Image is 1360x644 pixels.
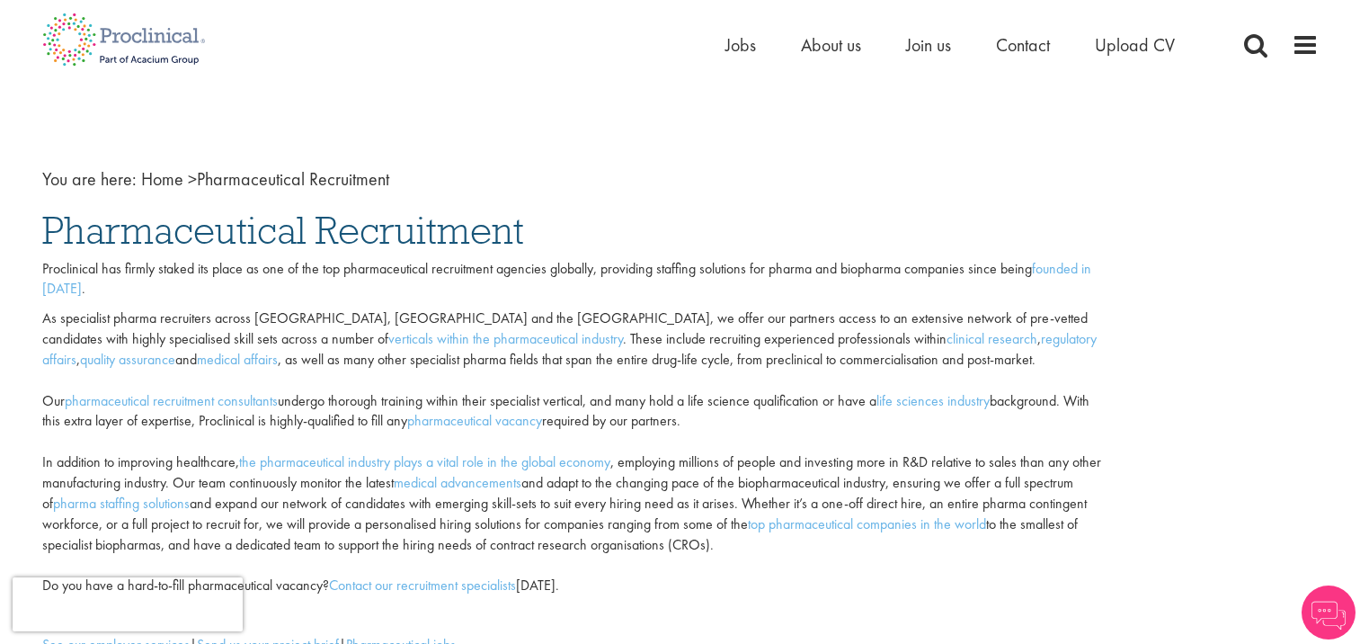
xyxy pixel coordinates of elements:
a: About us [801,33,861,57]
a: life sciences industry [876,391,990,410]
a: Jobs [725,33,756,57]
span: Pharmaceutical Recruitment [141,167,389,191]
span: Pharmaceutical Recruitment [42,206,524,255]
a: clinical research [947,329,1037,348]
a: regulatory affairs [42,329,1097,369]
a: verticals within the pharmaceutical industry [388,329,623,348]
a: medical affairs [197,350,278,369]
a: pharmaceutical recruitment consultants [65,391,278,410]
iframe: reCAPTCHA [13,577,243,631]
a: breadcrumb link to Home [141,167,183,191]
a: pharma staffing solutions [53,494,190,513]
a: the pharmaceutical industry plays a vital role in the global economy [239,452,610,471]
a: pharmaceutical vacancy [407,411,542,430]
a: founded in [DATE] [42,259,1091,299]
p: Proclinical has firmly staked its place as one of the top pharmaceutical recruitment agencies glo... [42,259,1101,300]
span: > [188,167,197,191]
a: Join us [906,33,951,57]
a: quality assurance [80,350,175,369]
span: You are here: [42,167,137,191]
a: Contact our recruitment specialists [329,576,516,595]
a: Upload CV [1095,33,1175,57]
img: Chatbot [1302,586,1356,640]
p: As specialist pharma recruiters across [GEOGRAPHIC_DATA], [GEOGRAPHIC_DATA] and the [GEOGRAPHIC_D... [42,309,1101,596]
a: top pharmaceutical companies in the world [748,514,986,533]
a: Contact [996,33,1050,57]
a: medical advancements [394,473,521,492]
